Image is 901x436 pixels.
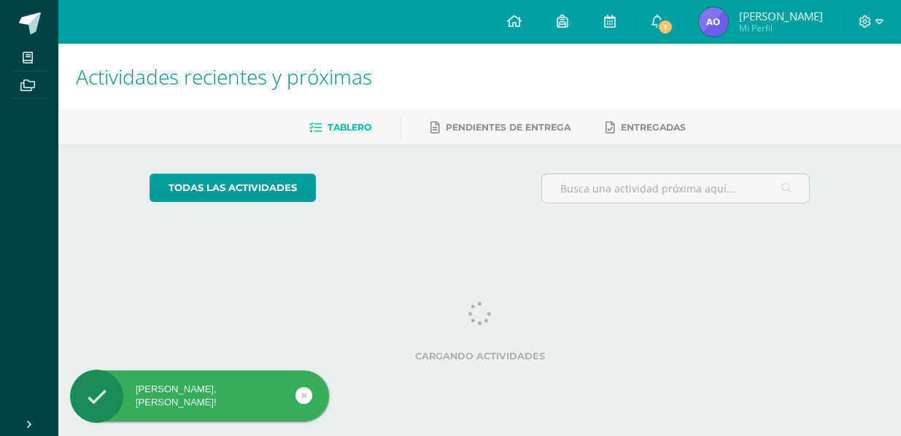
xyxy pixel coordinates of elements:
span: Entregadas [621,122,686,133]
div: [PERSON_NAME], [PERSON_NAME]! [70,383,329,409]
a: Entregadas [606,116,686,139]
span: Pendientes de entrega [446,122,571,133]
span: Actividades recientes y próximas [76,63,372,90]
span: Mi Perfil [739,22,823,34]
span: [PERSON_NAME] [739,9,823,23]
input: Busca una actividad próxima aquí... [542,174,809,203]
a: Tablero [309,116,371,139]
label: Cargando actividades [150,351,810,362]
span: 1 [657,19,673,35]
a: Pendientes de entrega [430,116,571,139]
img: 429b44335496247a7f21bc3e38013c17.png [699,7,728,36]
span: Tablero [328,122,371,133]
a: todas las Actividades [150,174,316,202]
